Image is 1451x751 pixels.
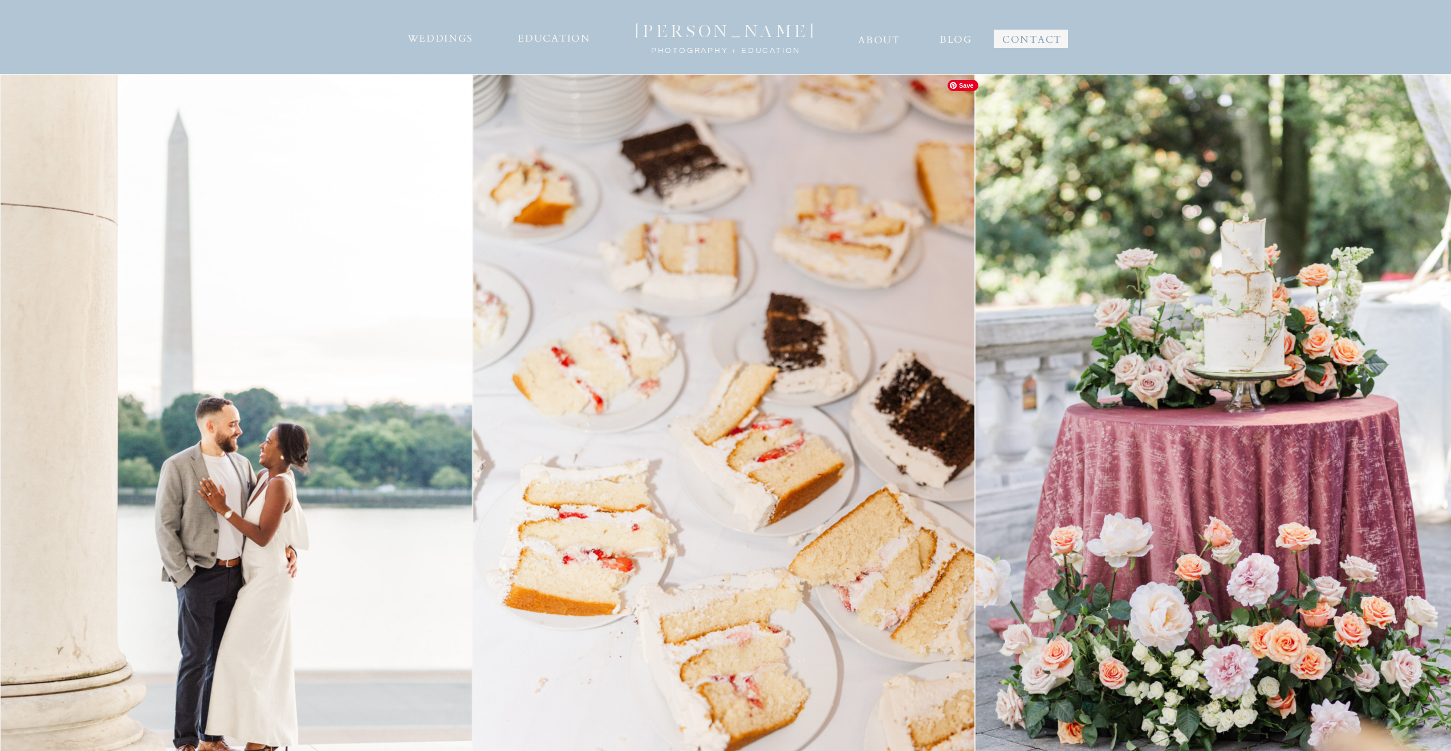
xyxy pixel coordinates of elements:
[648,44,804,52] a: photography + Education
[857,30,901,48] a: ABOUT
[623,21,830,37] a: [PERSON_NAME]
[517,28,592,46] a: EDUCATION
[406,28,475,46] a: WEDDINGS
[939,29,973,45] a: BLOG
[948,80,978,91] span: Save
[1001,29,1063,45] a: CONTACT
